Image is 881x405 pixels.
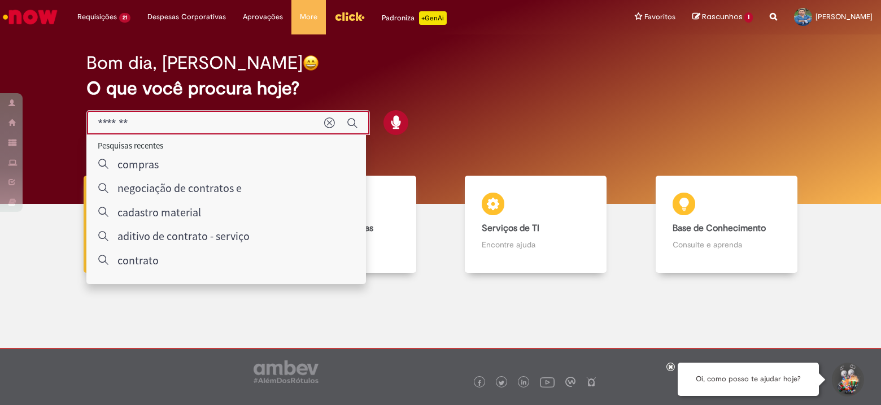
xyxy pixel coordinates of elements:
[673,223,766,234] b: Base de Conhecimento
[521,380,527,386] img: logo_footer_linkedin.png
[477,380,482,386] img: logo_footer_facebook.png
[586,377,596,387] img: logo_footer_naosei.png
[744,12,753,23] span: 1
[815,12,873,21] span: [PERSON_NAME]
[678,363,819,396] div: Oi, como posso te ajudar hoje?
[499,380,504,386] img: logo_footer_twitter.png
[482,239,590,250] p: Encontre ajuda
[86,79,795,98] h2: O que você procura hoje?
[243,11,283,23] span: Aprovações
[59,176,250,273] a: Tirar dúvidas Tirar dúvidas com Lupi Assist e Gen Ai
[631,176,822,273] a: Base de Conhecimento Consulte e aprenda
[254,360,319,383] img: logo_footer_ambev_rotulo_gray.png
[830,363,864,397] button: Iniciar Conversa de Suporte
[565,377,575,387] img: logo_footer_workplace.png
[702,11,743,22] span: Rascunhos
[673,239,780,250] p: Consulte e aprenda
[540,374,555,389] img: logo_footer_youtube.png
[692,12,753,23] a: Rascunhos
[482,223,539,234] b: Serviços de TI
[440,176,631,273] a: Serviços de TI Encontre ajuda
[303,55,319,71] img: happy-face.png
[1,6,59,28] img: ServiceNow
[86,53,303,73] h2: Bom dia, [PERSON_NAME]
[334,8,365,25] img: click_logo_yellow_360x200.png
[119,13,130,23] span: 21
[291,223,373,234] b: Catálogo de Ofertas
[147,11,226,23] span: Despesas Corporativas
[419,11,447,25] p: +GenAi
[300,11,317,23] span: More
[77,11,117,23] span: Requisições
[644,11,675,23] span: Favoritos
[382,11,447,25] div: Padroniza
